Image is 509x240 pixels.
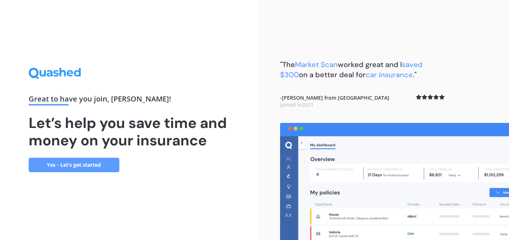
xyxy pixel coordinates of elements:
span: car insurance [366,70,413,79]
b: - [PERSON_NAME] from [GEOGRAPHIC_DATA] [280,94,389,108]
a: Yes - Let’s get started [29,158,119,172]
span: Joined in 2021 [280,101,313,108]
span: Market Scan [295,60,338,69]
span: saved $300 [280,60,423,79]
b: "The worked great and I on a better deal for ." [280,60,423,79]
div: Great to have you join , [PERSON_NAME] ! [29,95,230,105]
h1: Let’s help you save time and money on your insurance [29,114,230,149]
